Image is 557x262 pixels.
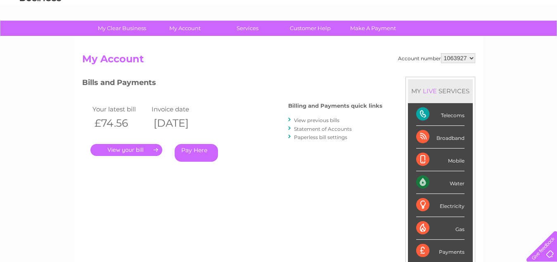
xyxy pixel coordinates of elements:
[294,134,347,140] a: Paperless bill settings
[339,21,407,36] a: Make A Payment
[84,5,474,40] div: Clear Business is a trading name of Verastar Limited (registered in [GEOGRAPHIC_DATA] No. 3667643...
[175,144,218,162] a: Pay Here
[294,126,352,132] a: Statement of Accounts
[412,35,427,41] a: Water
[90,115,150,132] th: £74.56
[416,126,465,149] div: Broadband
[485,35,497,41] a: Blog
[294,117,339,123] a: View previous bills
[432,35,450,41] a: Energy
[416,194,465,217] div: Electricity
[401,4,458,14] a: 0333 014 3131
[19,21,62,47] img: logo.png
[416,103,465,126] div: Telecoms
[90,144,162,156] a: .
[416,240,465,262] div: Payments
[288,103,382,109] h4: Billing and Payments quick links
[82,77,382,91] h3: Bills and Payments
[213,21,282,36] a: Services
[90,104,150,115] td: Your latest bill
[398,53,475,63] div: Account number
[455,35,480,41] a: Telecoms
[416,217,465,240] div: Gas
[416,171,465,194] div: Water
[502,35,522,41] a: Contact
[416,149,465,171] div: Mobile
[151,21,219,36] a: My Account
[530,35,549,41] a: Log out
[276,21,344,36] a: Customer Help
[82,53,475,69] h2: My Account
[408,79,473,103] div: MY SERVICES
[88,21,156,36] a: My Clear Business
[149,104,209,115] td: Invoice date
[149,115,209,132] th: [DATE]
[421,87,438,95] div: LIVE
